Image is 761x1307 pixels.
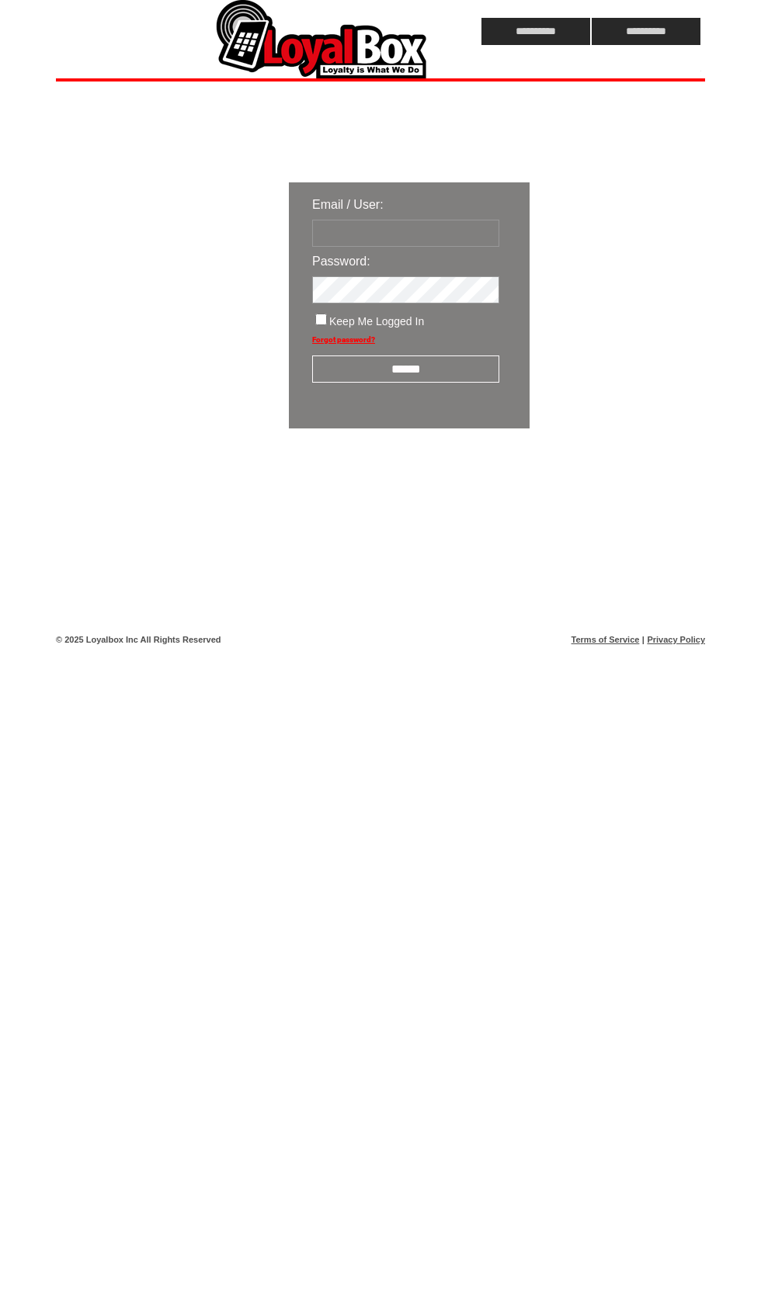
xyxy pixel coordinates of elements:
[329,315,424,328] span: Keep Me Logged In
[312,198,384,211] span: Email / User:
[56,635,221,644] span: © 2025 Loyalbox Inc All Rights Reserved
[572,635,640,644] a: Terms of Service
[312,335,375,344] a: Forgot password?
[642,635,645,644] span: |
[647,635,705,644] a: Privacy Policy
[575,467,652,487] img: transparent.png
[312,255,370,268] span: Password:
